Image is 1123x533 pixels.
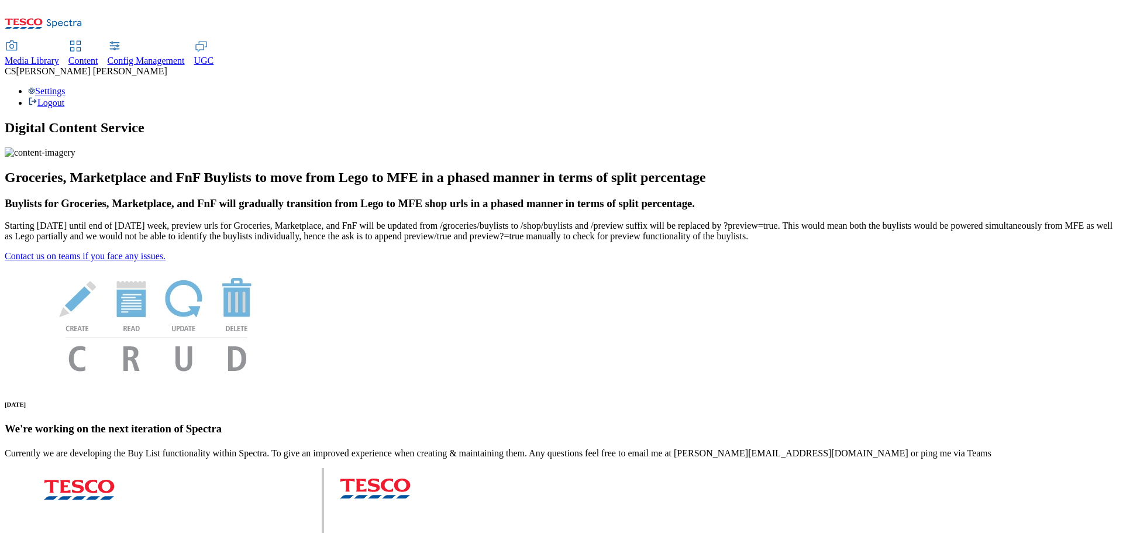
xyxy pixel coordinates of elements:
[5,401,1118,408] h6: [DATE]
[194,56,214,66] span: UGC
[5,197,1118,210] h3: Buylists for Groceries, Marketplace, and FnF will gradually transition from Lego to MFE shop urls...
[5,147,75,158] img: content-imagery
[108,56,185,66] span: Config Management
[5,56,59,66] span: Media Library
[28,98,64,108] a: Logout
[28,86,66,96] a: Settings
[16,66,167,76] span: [PERSON_NAME] [PERSON_NAME]
[5,422,1118,435] h3: We're working on the next iteration of Spectra
[68,42,98,66] a: Content
[5,120,1118,136] h1: Digital Content Service
[68,56,98,66] span: Content
[5,42,59,66] a: Media Library
[5,251,166,261] a: Contact us on teams if you face any issues.
[5,66,16,76] span: CS
[5,448,1118,459] p: Currently we are developing the Buy List functionality within Spectra. To give an improved experi...
[5,170,1118,185] h2: Groceries, Marketplace and FnF Buylists to move from Lego to MFE in a phased manner in terms of s...
[5,262,309,384] img: News Image
[108,42,185,66] a: Config Management
[194,42,214,66] a: UGC
[5,221,1118,242] p: Starting [DATE] until end of [DATE] week, preview urls for Groceries, Marketplace, and FnF will b...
